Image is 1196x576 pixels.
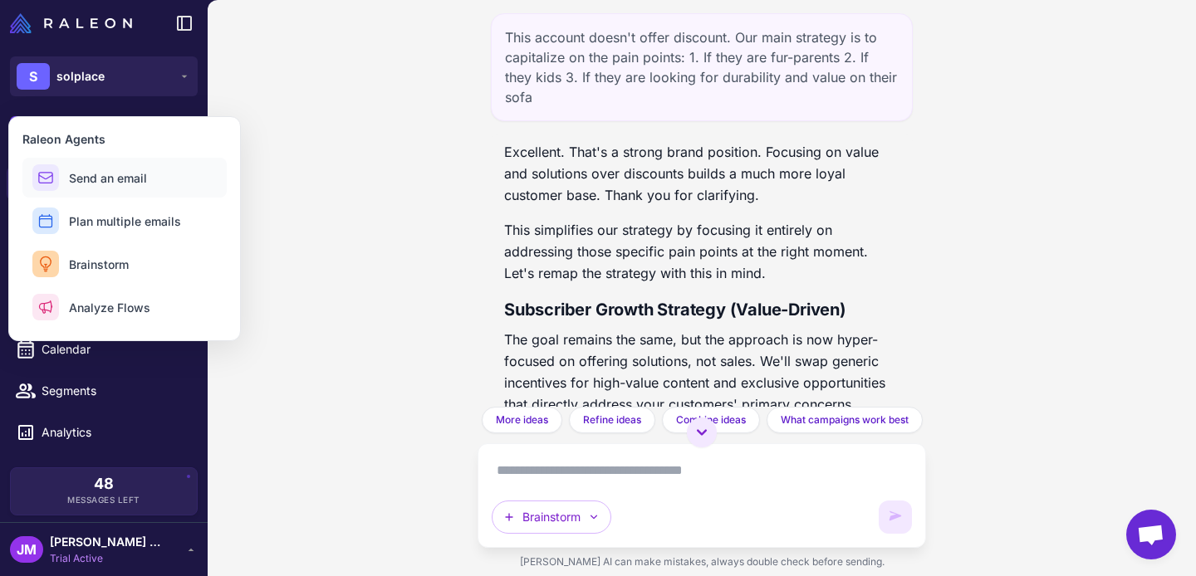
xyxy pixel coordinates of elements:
[504,329,899,415] p: The goal remains the same, but the approach is now hyper-focused on offering solutions, not sales...
[482,407,562,433] button: More ideas
[50,551,166,566] span: Trial Active
[662,407,760,433] button: Combine ideas
[42,382,188,400] span: Segments
[94,476,114,491] span: 48
[22,287,227,327] button: Analyze Flows
[17,63,50,90] div: S
[496,412,548,427] span: More ideas
[42,465,188,483] span: Integrations
[676,412,746,427] span: Combine ideas
[10,13,139,33] a: Raleon Logo
[10,536,43,563] div: JM
[504,300,846,320] strong: Subscriber Growth Strategy (Value-Driven)
[69,212,181,230] span: Plan multiple emails
[583,412,641,427] span: Refine ideas
[42,340,188,359] span: Calendar
[569,407,655,433] button: Refine ideas
[492,500,611,534] button: Brainstorm
[7,166,201,201] a: Chats
[7,415,201,450] a: Analytics
[22,201,227,241] button: Plan multiple emails
[478,548,926,576] div: [PERSON_NAME] AI can make mistakes, always double check before sending.
[7,456,201,491] a: Integrations
[56,67,105,85] span: solplace
[22,244,227,284] button: Brainstorm
[50,533,166,551] span: [PERSON_NAME] Claufer [PERSON_NAME]
[781,412,909,427] span: What campaigns work best
[7,249,201,284] a: Email Design
[67,494,140,506] span: Messages Left
[1126,510,1176,559] div: Open chat
[491,13,913,121] div: This account doesn't offer discount. Our main strategy is to capitalize on the pain points: 1. If...
[767,407,923,433] button: What campaigns work best
[504,141,899,206] p: Excellent. That's a strong brand position. Focusing on value and solutions over discounts builds ...
[22,158,227,198] button: Send an email
[69,299,150,316] span: Analyze Flows
[10,56,198,96] button: Ssolplace
[42,423,188,442] span: Analytics
[22,130,227,148] h3: Raleon Agents
[7,290,201,325] a: Campaigns
[504,219,899,284] p: This simplifies our strategy by focusing it entirely on addressing those specific pain points at ...
[7,332,201,367] a: Calendar
[69,169,147,187] span: Send an email
[69,256,129,273] span: Brainstorm
[7,207,201,242] a: Knowledge
[10,13,132,33] img: Raleon Logo
[7,373,201,408] a: Segments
